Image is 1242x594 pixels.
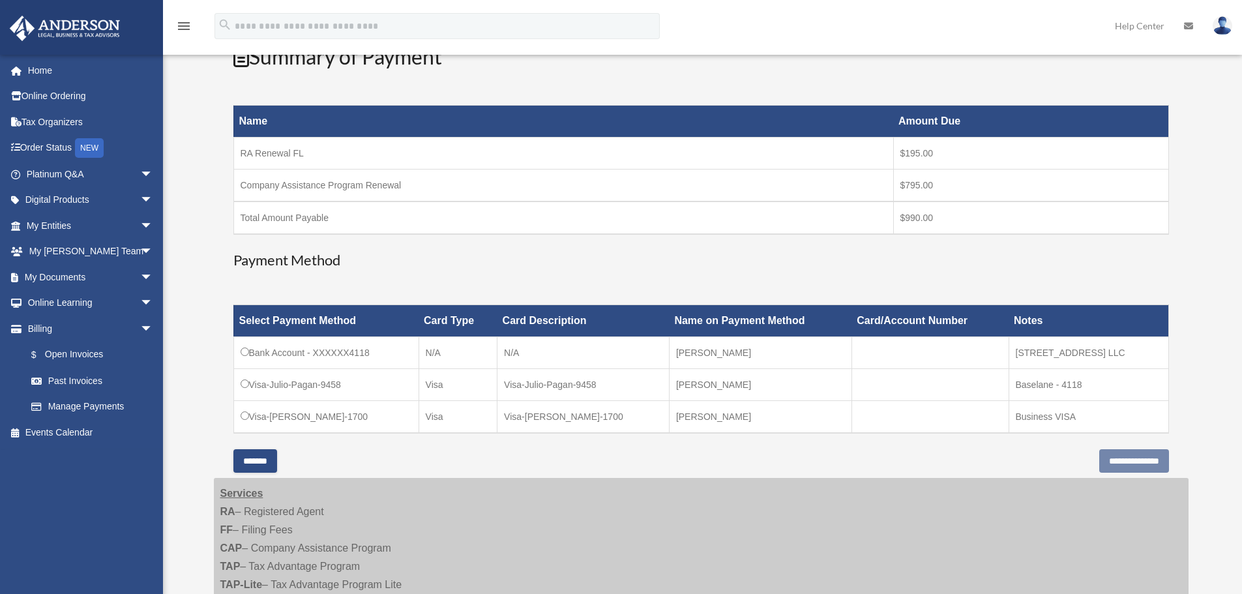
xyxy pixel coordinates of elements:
img: User Pic [1213,16,1232,35]
td: N/A [419,337,497,369]
td: Business VISA [1009,401,1168,434]
th: Name [233,106,893,138]
th: Card Description [497,305,670,337]
td: [PERSON_NAME] [669,401,851,434]
td: Visa-[PERSON_NAME]-1700 [497,401,670,434]
strong: TAP [220,561,241,572]
td: $795.00 [893,170,1168,202]
i: search [218,18,232,32]
span: arrow_drop_down [140,264,166,291]
a: Platinum Q&Aarrow_drop_down [9,161,173,187]
a: My [PERSON_NAME] Teamarrow_drop_down [9,239,173,265]
td: Visa-Julio-Pagan-9458 [233,369,419,401]
td: Visa-[PERSON_NAME]-1700 [233,401,419,434]
td: $195.00 [893,138,1168,170]
span: $ [38,347,45,363]
a: Manage Payments [18,394,166,420]
span: arrow_drop_down [140,187,166,214]
td: [STREET_ADDRESS] LLC [1009,337,1168,369]
th: Card/Account Number [851,305,1009,337]
td: Baselane - 4118 [1009,369,1168,401]
td: Visa-Julio-Pagan-9458 [497,369,670,401]
td: RA Renewal FL [233,138,893,170]
a: Digital Productsarrow_drop_down [9,187,173,213]
span: arrow_drop_down [140,316,166,342]
td: Visa [419,401,497,434]
img: Anderson Advisors Platinum Portal [6,16,124,41]
th: Name on Payment Method [669,305,851,337]
td: N/A [497,337,670,369]
strong: CAP [220,542,243,554]
th: Select Payment Method [233,305,419,337]
th: Notes [1009,305,1168,337]
a: My Documentsarrow_drop_down [9,264,173,290]
td: Company Assistance Program Renewal [233,170,893,202]
div: NEW [75,138,104,158]
td: [PERSON_NAME] [669,337,851,369]
strong: Services [220,488,263,499]
a: Tax Organizers [9,109,173,135]
a: Events Calendar [9,419,173,445]
i: menu [176,18,192,34]
strong: RA [220,506,235,517]
a: Online Ordering [9,83,173,110]
span: arrow_drop_down [140,239,166,265]
a: Past Invoices [18,368,166,394]
td: Total Amount Payable [233,201,893,234]
span: arrow_drop_down [140,290,166,317]
td: $990.00 [893,201,1168,234]
h3: Payment Method [233,250,1169,271]
a: Home [9,57,173,83]
a: Billingarrow_drop_down [9,316,166,342]
td: Bank Account - XXXXXX4118 [233,337,419,369]
span: arrow_drop_down [140,213,166,239]
a: My Entitiesarrow_drop_down [9,213,173,239]
td: Visa [419,369,497,401]
th: Amount Due [893,106,1168,138]
a: $Open Invoices [18,342,160,368]
h2: Summary of Payment [233,42,1169,72]
th: Card Type [419,305,497,337]
span: arrow_drop_down [140,161,166,188]
a: Order StatusNEW [9,135,173,162]
a: Online Learningarrow_drop_down [9,290,173,316]
strong: TAP-Lite [220,579,263,590]
a: menu [176,23,192,34]
strong: FF [220,524,233,535]
td: [PERSON_NAME] [669,369,851,401]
